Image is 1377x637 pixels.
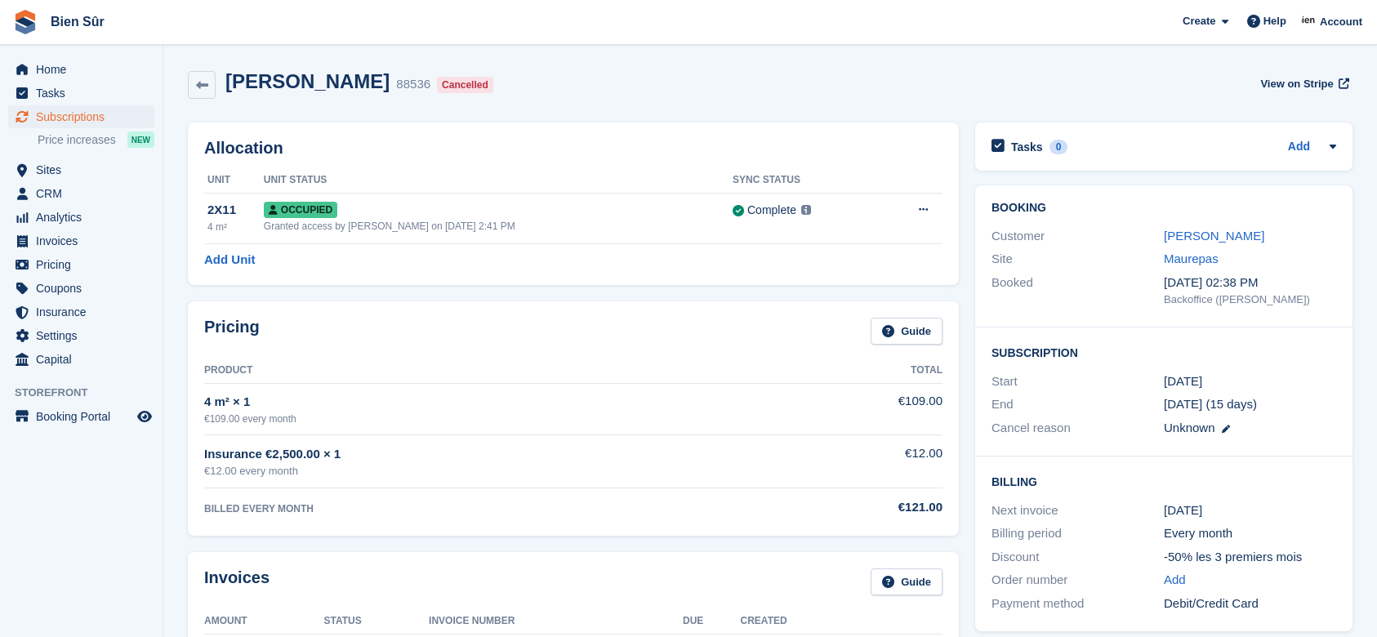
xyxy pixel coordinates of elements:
span: Tasks [36,82,134,105]
a: Add [1164,571,1186,590]
th: Invoice Number [429,608,683,635]
div: Cancelled [437,77,493,93]
a: menu [8,301,154,323]
th: Unit Status [264,167,733,194]
div: [DATE] 02:38 PM [1164,274,1336,292]
h2: Billing [992,473,1336,489]
a: menu [8,82,154,105]
th: Total [762,358,943,384]
a: menu [8,58,154,81]
span: Invoices [36,229,134,252]
span: Help [1263,13,1286,29]
a: menu [8,253,154,276]
span: Coupons [36,277,134,300]
div: Billing period [992,524,1164,543]
a: Add Unit [204,251,255,269]
a: menu [8,105,154,128]
a: Price increases NEW [38,131,154,149]
div: Insurance €2,500.00 × 1 [204,445,762,464]
div: 2X11 [207,201,264,220]
a: menu [8,324,154,347]
a: Guide [871,318,943,345]
th: Due [683,608,741,635]
span: Price increases [38,132,116,148]
div: Site [992,250,1164,269]
a: Add [1288,138,1310,157]
div: 0 [1049,140,1068,154]
h2: Pricing [204,318,260,345]
span: Occupied [264,202,337,218]
div: Next invoice [992,501,1164,520]
a: menu [8,405,154,428]
th: Created [741,608,943,635]
h2: [PERSON_NAME] [225,70,390,92]
div: Debit/Credit Card [1164,595,1336,613]
h2: Subscription [992,344,1336,360]
th: Product [204,358,762,384]
th: Status [324,608,430,635]
time: 2025-05-30 23:00:00 UTC [1164,372,1202,391]
div: Start [992,372,1164,391]
h2: Invoices [204,568,270,595]
span: Account [1320,14,1362,30]
div: Cancel reason [992,419,1164,438]
th: Unit [204,167,264,194]
div: 4 m² × 1 [204,393,762,412]
a: menu [8,182,154,205]
span: Insurance [36,301,134,323]
div: 88536 [396,75,430,94]
span: View on Stripe [1260,76,1333,92]
div: -50% les 3 premiers mois [1164,548,1336,567]
a: menu [8,348,154,371]
a: View on Stripe [1254,70,1352,97]
a: menu [8,277,154,300]
h2: Booking [992,202,1336,215]
img: Asmaa Habri [1301,13,1317,29]
span: Settings [36,324,134,347]
div: €121.00 [762,498,943,517]
div: €109.00 every month [204,412,762,426]
div: Booked [992,274,1164,308]
span: Sites [36,158,134,181]
img: stora-icon-8386f47178a22dfd0bd8f6a31ec36ba5ce8667c1dd55bd0f319d3a0aa187defe.svg [13,10,38,34]
span: Analytics [36,206,134,229]
h2: Allocation [204,139,943,158]
a: Maurepas [1164,252,1219,265]
span: Capital [36,348,134,371]
a: Preview store [135,407,154,426]
span: Storefront [15,385,163,401]
th: Amount [204,608,324,635]
div: BILLED EVERY MONTH [204,501,762,516]
div: €12.00 every month [204,463,762,479]
span: Pricing [36,253,134,276]
span: CRM [36,182,134,205]
div: Discount [992,548,1164,567]
span: Booking Portal [36,405,134,428]
img: icon-info-grey-7440780725fd019a000dd9b08b2336e03edf1995a4989e88bcd33f0948082b44.svg [801,205,811,215]
div: [DATE] [1164,501,1336,520]
div: Every month [1164,524,1336,543]
span: Home [36,58,134,81]
div: 4 m² [207,220,264,234]
span: [DATE] (15 days) [1164,397,1257,411]
th: Sync Status [733,167,879,194]
a: menu [8,206,154,229]
td: €12.00 [762,435,943,488]
div: End [992,395,1164,414]
span: Create [1183,13,1215,29]
span: Unknown [1164,421,1215,434]
div: Customer [992,227,1164,246]
div: Granted access by [PERSON_NAME] on [DATE] 2:41 PM [264,219,733,234]
a: menu [8,158,154,181]
span: Subscriptions [36,105,134,128]
a: Bien Sûr [44,8,111,35]
div: Backoffice ([PERSON_NAME]) [1164,292,1336,308]
div: Payment method [992,595,1164,613]
a: Guide [871,568,943,595]
div: Order number [992,571,1164,590]
td: €109.00 [762,383,943,434]
div: NEW [127,131,154,148]
a: menu [8,229,154,252]
div: Complete [747,202,796,219]
h2: Tasks [1011,140,1043,154]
